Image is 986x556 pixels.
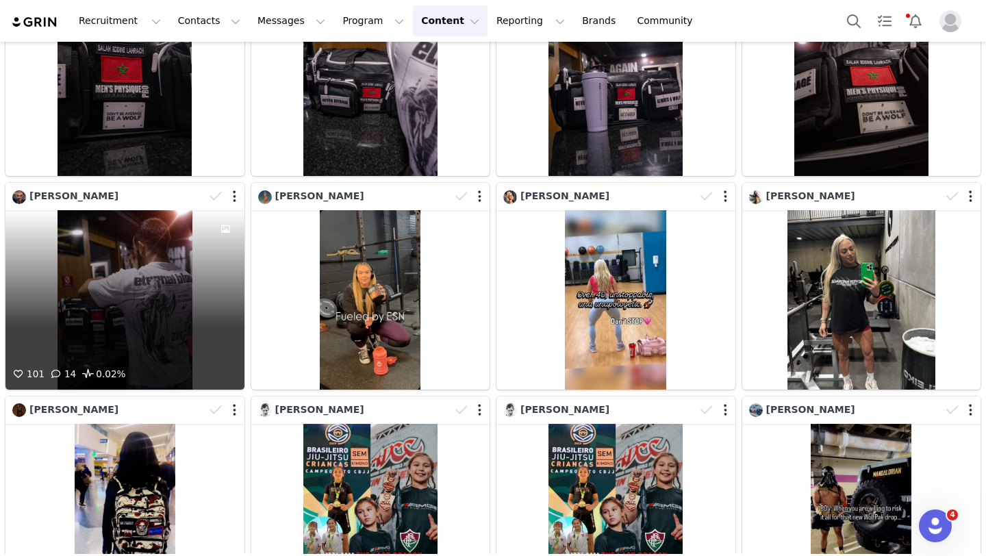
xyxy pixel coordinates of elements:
[629,5,707,36] a: Community
[170,5,249,36] button: Contacts
[520,404,609,415] span: [PERSON_NAME]
[258,190,272,204] img: a88e4223-7e7b-4596-ad7a-034edc399839.jpg
[48,368,76,379] span: 14
[503,403,517,417] img: e66960d6-b434-4e18-b0ef-e8ebb5012440--s.jpg
[947,509,958,520] span: 4
[488,5,573,36] button: Reporting
[870,5,900,36] a: Tasks
[503,190,517,204] img: 2b39febf-b756-42ff-a43e-4f9f43436cea--s.jpg
[11,16,59,29] img: grin logo
[10,368,45,379] span: 101
[931,10,975,32] button: Profile
[249,5,333,36] button: Messages
[766,404,855,415] span: [PERSON_NAME]
[574,5,628,36] a: Brands
[12,403,26,417] img: f8afa814-775c-4408-8294-9c251c76cbfc--s.jpg
[12,190,26,204] img: 0dda1fb5-9b40-490e-94ea-4b78efbda1ab.jpg
[520,190,609,201] span: [PERSON_NAME]
[258,403,272,417] img: e66960d6-b434-4e18-b0ef-e8ebb5012440--s.jpg
[275,404,364,415] span: [PERSON_NAME]
[29,190,118,201] span: [PERSON_NAME]
[71,5,169,36] button: Recruitment
[413,5,488,36] button: Content
[939,10,961,32] img: placeholder-profile.jpg
[29,404,118,415] span: [PERSON_NAME]
[839,5,869,36] button: Search
[749,190,763,204] img: 78ce45da-0b44-49e6-a050-86a4adc142d9.jpg
[275,190,364,201] span: [PERSON_NAME]
[334,5,412,36] button: Program
[766,190,855,201] span: [PERSON_NAME]
[900,5,931,36] button: Notifications
[79,366,125,383] span: 0.02%
[919,509,952,542] iframe: Intercom live chat
[749,403,763,417] img: a336978a-ac20-4868-81f9-962b38f06a93.jpg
